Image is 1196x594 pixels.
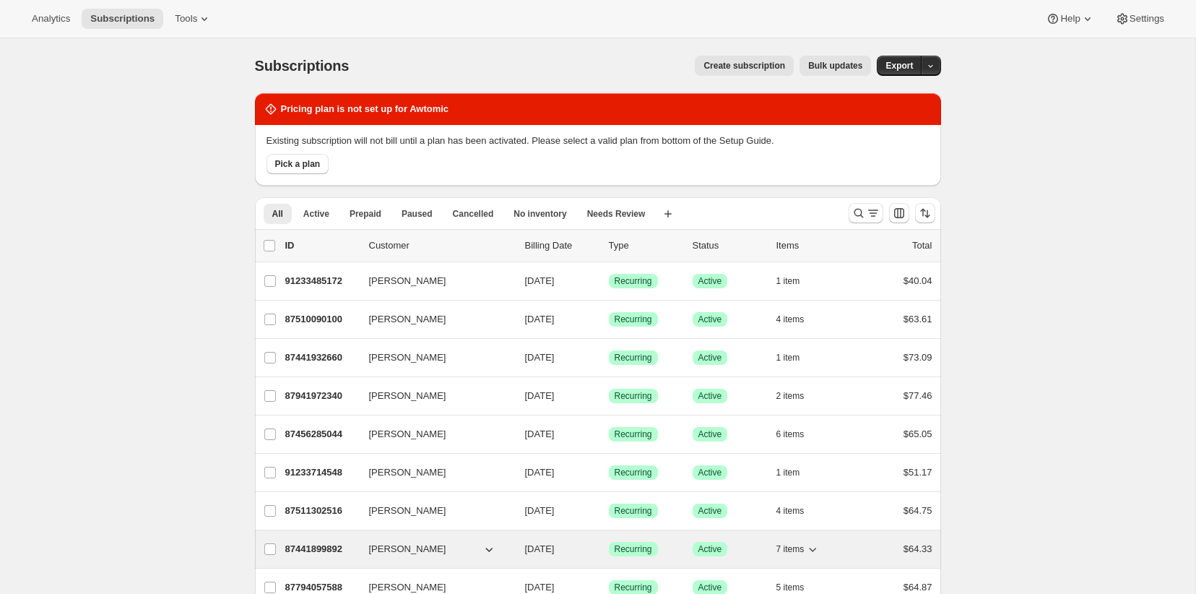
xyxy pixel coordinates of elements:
span: Recurring [615,390,652,402]
span: Settings [1130,13,1164,25]
button: 4 items [776,501,820,521]
button: 1 item [776,462,816,483]
button: Subscriptions [82,9,163,29]
button: 1 item [776,348,816,368]
div: 87441899892[PERSON_NAME][DATE]SuccessRecurringSuccessActive7 items$64.33 [285,539,932,559]
span: Active [698,467,722,478]
p: Total [912,238,932,253]
span: [DATE] [525,467,555,478]
span: Needs Review [587,208,646,220]
span: All [272,208,283,220]
span: 6 items [776,429,805,440]
button: [PERSON_NAME] [360,346,505,369]
span: [PERSON_NAME] [369,542,446,556]
span: [PERSON_NAME] [369,350,446,365]
div: 87510090100[PERSON_NAME][DATE]SuccessRecurringSuccessActive4 items$63.61 [285,309,932,330]
p: 87456285044 [285,427,357,442]
span: [PERSON_NAME] [369,465,446,480]
span: $64.33 [903,543,932,554]
span: Subscriptions [90,13,155,25]
div: 87456285044[PERSON_NAME][DATE]SuccessRecurringSuccessActive6 items$65.05 [285,424,932,444]
span: [PERSON_NAME] [369,312,446,327]
button: 4 items [776,309,820,330]
p: Existing subscription will not bill until a plan has been activated. Please select a valid plan f... [266,134,929,148]
button: Export [877,56,922,76]
span: Prepaid [350,208,381,220]
span: 1 item [776,352,800,363]
button: Create new view [656,204,680,224]
span: Pick a plan [275,158,321,170]
div: 91233714548[PERSON_NAME][DATE]SuccessRecurringSuccessActive1 item$51.17 [285,462,932,483]
button: Bulk updates [799,56,871,76]
span: Active [698,314,722,325]
span: Active [698,429,722,440]
span: [DATE] [525,314,555,324]
span: Active [698,275,722,287]
span: 1 item [776,467,800,478]
button: Help [1037,9,1103,29]
span: $64.75 [903,505,932,516]
span: 2 items [776,390,805,402]
button: Sort the results [915,203,935,223]
button: Analytics [23,9,79,29]
span: Active [698,390,722,402]
p: Billing Date [525,238,597,253]
div: 87441932660[PERSON_NAME][DATE]SuccessRecurringSuccessActive1 item$73.09 [285,348,932,368]
span: [DATE] [525,275,555,286]
div: 91233485172[PERSON_NAME][DATE]SuccessRecurringSuccessActive1 item$40.04 [285,271,932,291]
span: [DATE] [525,390,555,401]
span: Paused [402,208,433,220]
p: Customer [369,238,513,253]
button: [PERSON_NAME] [360,461,505,484]
span: $63.61 [903,314,932,324]
span: 5 items [776,582,805,593]
span: Tools [175,13,197,25]
span: Recurring [615,505,652,517]
span: Active [698,543,722,555]
span: $77.46 [903,390,932,401]
span: 4 items [776,505,805,517]
button: 2 items [776,386,820,406]
span: Recurring [615,543,652,555]
span: Recurring [615,314,652,325]
span: 7 items [776,543,805,555]
button: [PERSON_NAME] [360,499,505,522]
span: Recurring [615,352,652,363]
span: [PERSON_NAME] [369,504,446,518]
span: [PERSON_NAME] [369,389,446,403]
button: [PERSON_NAME] [360,384,505,408]
p: 87510090100 [285,312,357,327]
p: 87511302516 [285,504,357,518]
span: 1 item [776,275,800,287]
span: Create subscription [703,60,785,72]
button: Tools [166,9,220,29]
span: Help [1060,13,1080,25]
button: 7 items [776,539,820,559]
button: [PERSON_NAME] [360,538,505,561]
span: 4 items [776,314,805,325]
span: Active [698,505,722,517]
p: Status [693,238,765,253]
span: Recurring [615,582,652,593]
button: [PERSON_NAME] [360,423,505,446]
span: Export [885,60,913,72]
button: Create subscription [695,56,794,76]
span: Subscriptions [255,58,350,74]
button: Customize table column order and visibility [889,203,909,223]
div: Items [776,238,849,253]
button: Search and filter results [849,203,883,223]
button: [PERSON_NAME] [360,270,505,293]
span: $65.05 [903,429,932,439]
div: Type [609,238,681,253]
p: 91233485172 [285,274,357,288]
span: No inventory [513,208,566,220]
span: Active [698,352,722,363]
span: [PERSON_NAME] [369,274,446,288]
span: Cancelled [453,208,494,220]
p: 87441899892 [285,542,357,556]
span: Recurring [615,467,652,478]
span: $40.04 [903,275,932,286]
p: 87441932660 [285,350,357,365]
button: Settings [1106,9,1173,29]
span: [DATE] [525,429,555,439]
